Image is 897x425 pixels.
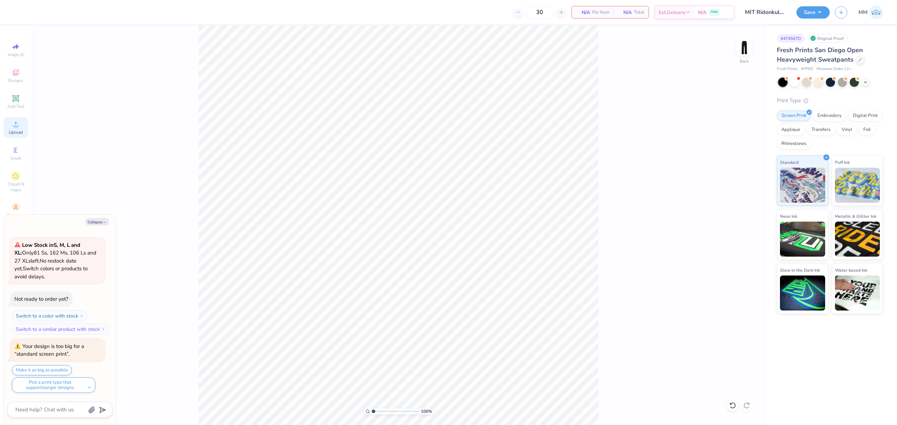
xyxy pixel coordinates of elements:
span: Per Item [592,9,609,16]
span: N/A [618,9,632,16]
div: Rhinestones [777,139,811,149]
img: Water based Ink [835,276,880,311]
div: Print Type [777,97,883,105]
span: N/A [576,9,590,16]
button: Switch to a similar product with stock [12,323,109,335]
button: Pick a print type that supportslarger designs. [12,377,95,393]
button: Save [796,6,830,19]
button: Collapse [85,218,109,225]
span: Total [634,9,644,16]
div: Applique [777,125,805,135]
span: MM [858,8,868,16]
span: Upload [9,130,23,135]
img: Switch to a similar product with stock [101,327,105,331]
span: Glow in the Dark Ink [780,266,820,274]
span: Neon Ink [780,212,797,220]
div: Vinyl [837,125,857,135]
strong: Low Stock in S, M, L and XL : [14,242,80,257]
span: Add Text [7,104,24,109]
button: Switch to a color with stock [12,310,88,321]
button: Make it as big as possible [12,365,72,375]
span: Image AI [8,52,24,57]
img: Neon Ink [780,222,825,257]
span: Fresh Prints [777,66,797,72]
span: Clipart & logos [4,181,28,193]
img: Standard [780,168,825,203]
div: Foil [859,125,875,135]
img: Back [737,41,751,55]
span: FREE [711,10,718,15]
div: Digital Print [848,111,882,121]
span: No restock date yet. [14,257,76,272]
span: Metallic & Glitter Ink [835,212,876,220]
span: 100 % [421,408,432,414]
div: # 474567D [777,34,805,43]
div: Back [740,58,749,64]
span: Standard [780,159,799,166]
div: Original Proof [808,34,848,43]
img: Puff Ink [835,168,880,203]
img: Glow in the Dark Ink [780,276,825,311]
span: N/A [698,9,706,16]
input: – – [526,6,553,19]
span: Decorate [7,213,24,218]
span: Designs [8,78,23,83]
a: MM [858,6,883,19]
span: Only 81 Ss, 162 Ms, 106 Ls and 27 XLs left. Switch colors or products to avoid delays. [14,242,96,280]
span: # FP90 [801,66,813,72]
div: Screen Print [777,111,811,121]
span: Est. Delivery [659,9,685,16]
div: Transfers [807,125,835,135]
img: Switch to a color with stock [80,314,84,318]
span: Minimum Order: 12 + [816,66,851,72]
div: Embroidery [813,111,846,121]
input: Untitled Design [740,5,791,19]
span: Water based Ink [835,266,867,274]
img: Mariah Myssa Salurio [869,6,883,19]
div: Your design is too big for a “standard screen print”. [14,343,84,358]
span: Puff Ink [835,159,850,166]
span: Greek [11,155,21,161]
img: Metallic & Glitter Ink [835,222,880,257]
span: Fresh Prints San Diego Open Heavyweight Sweatpants [777,46,863,64]
div: Not ready to order yet? [14,295,68,302]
